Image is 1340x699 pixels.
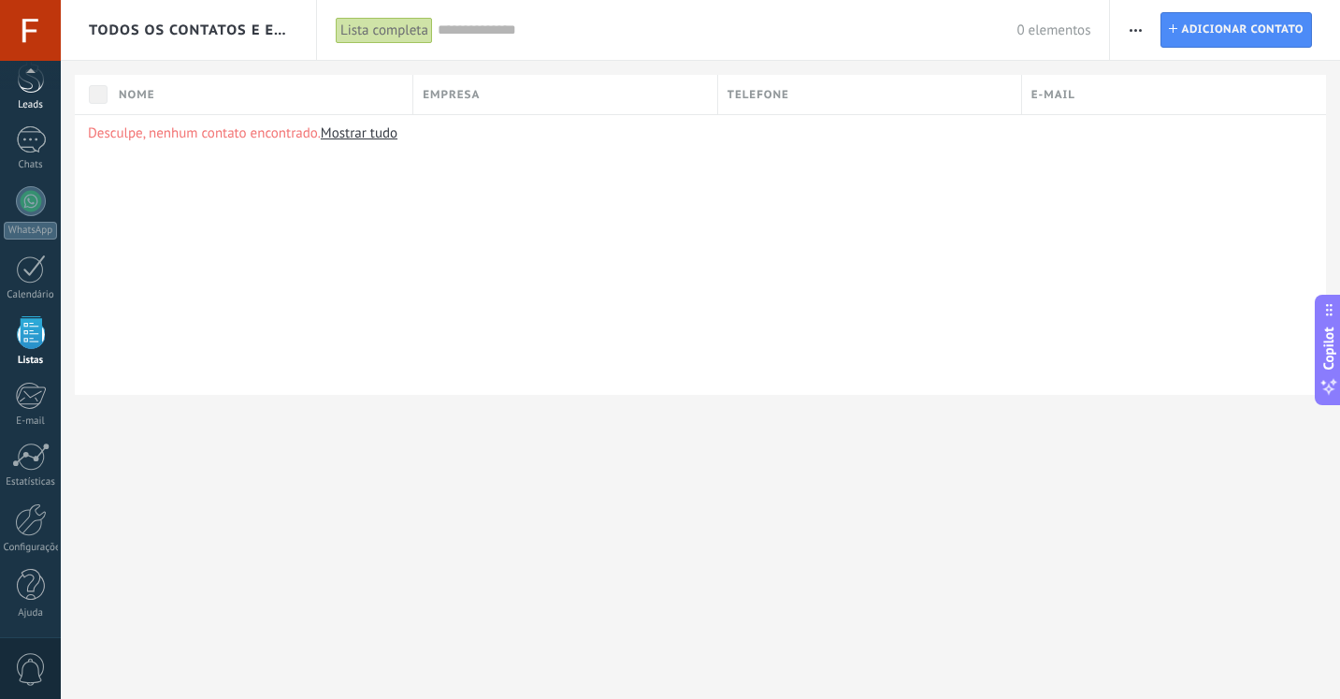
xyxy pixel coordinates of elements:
[4,542,58,554] div: Configurações
[321,124,397,142] a: Mostrar tudo
[1160,12,1312,48] a: Adicionar contato
[4,415,58,428] div: E-mail
[728,86,789,104] span: Telefone
[4,355,58,367] div: Listas
[1319,327,1338,370] span: Copilot
[4,99,58,111] div: Leads
[1181,13,1304,47] span: Adicionar contato
[336,17,433,44] div: Lista completa
[1016,22,1090,39] span: 0 elementos
[4,159,58,171] div: Chats
[1122,12,1149,48] button: Mais
[89,22,290,39] span: Todos os contatos e Empresas
[119,86,155,104] span: Nome
[4,222,57,240] div: WhatsApp
[1031,86,1075,104] span: E-mail
[4,289,58,301] div: Calendário
[88,124,1313,142] p: Desculpe, nenhum contato encontrado.
[423,86,480,104] span: Empresa
[4,476,58,488] div: Estatísticas
[4,607,58,619] div: Ajuda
